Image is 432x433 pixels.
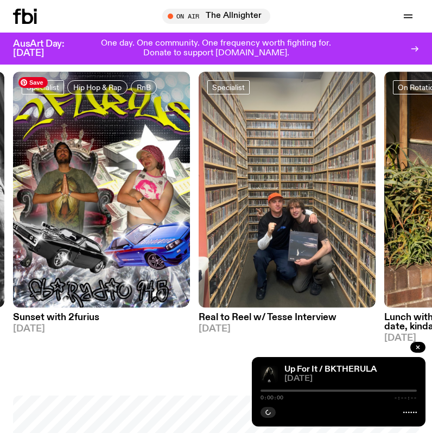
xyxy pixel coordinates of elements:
a: Hip Hop & Rap [67,80,128,94]
span: -:--:-- [394,395,417,400]
h3: AusArt Day: [DATE] [13,40,82,58]
a: Up For It / BKTHERULA [284,365,377,374]
span: [DATE] [199,324,376,334]
a: RnB [131,80,157,94]
h3: Real to Reel w/ Tesse Interview [199,313,376,322]
a: Sunset with 2furius[DATE] [13,308,190,334]
span: Specialist [212,83,245,91]
span: [DATE] [13,324,190,334]
span: [DATE] [284,375,417,383]
span: Hip Hop & Rap [73,83,122,91]
a: Specialist [207,80,250,94]
span: Save [18,77,48,88]
h3: Sunset with 2furius [13,313,190,322]
a: Real to Reel w/ Tesse Interview[DATE] [199,308,376,334]
p: One day. One community. One frequency worth fighting for. Donate to support [DOMAIN_NAME]. [91,39,341,58]
img: In the style of cheesy 2000s hip hop mixtapes - Mateo on the left has his hands clapsed in prayer... [13,72,190,308]
button: On AirThe Allnighter [162,9,270,24]
span: RnB [137,83,151,91]
span: 0:00:00 [261,395,283,400]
